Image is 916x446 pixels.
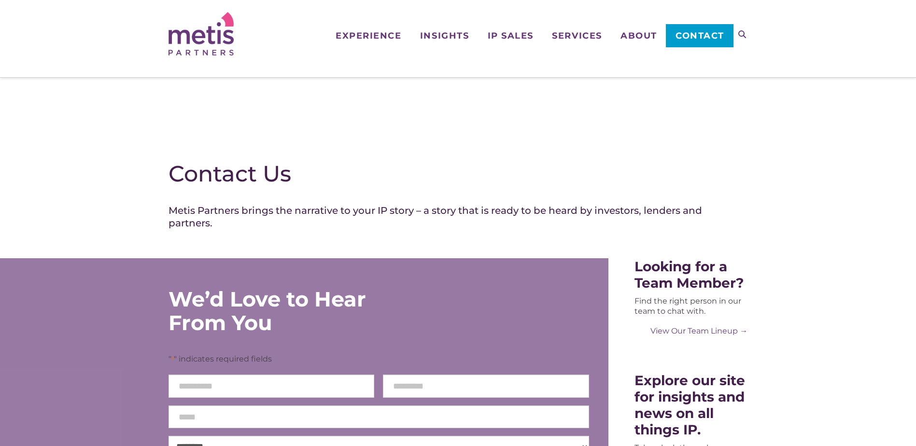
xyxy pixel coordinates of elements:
[634,258,747,291] div: Looking for a Team Member?
[634,326,747,336] a: View Our Team Lineup →
[169,204,748,229] h4: Metis Partners brings the narrative to your IP story – a story that is ready to be heard by inves...
[336,31,401,40] span: Experience
[169,287,424,334] div: We’d Love to Hear From You
[488,31,534,40] span: IP Sales
[676,31,724,40] span: Contact
[420,31,469,40] span: Insights
[169,354,589,364] p: " " indicates required fields
[634,372,747,438] div: Explore our site for insights and news on all things IP.
[169,160,748,187] h1: Contact Us
[620,31,657,40] span: About
[666,24,733,47] a: Contact
[169,12,234,56] img: Metis Partners
[552,31,602,40] span: Services
[634,296,747,316] div: Find the right person in our team to chat with.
